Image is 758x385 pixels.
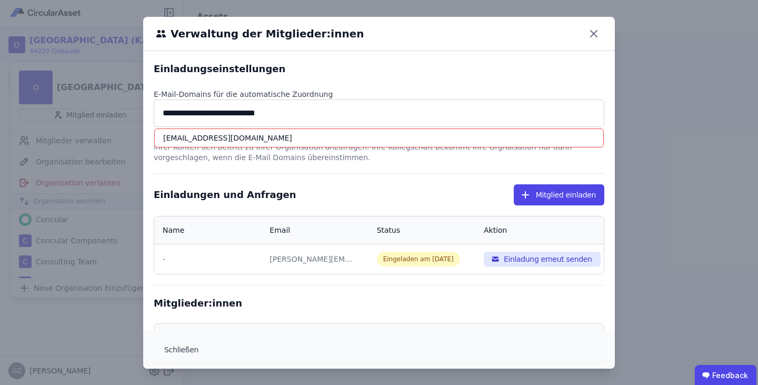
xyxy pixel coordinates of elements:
[154,89,604,100] div: E-Mail-Domains für die automatische Zuordnung
[163,254,253,264] div: -
[270,225,290,235] div: Email
[154,296,604,311] div: Mitglieder:innen
[377,225,401,235] div: Status
[484,225,507,235] div: Aktion
[484,252,601,266] button: Einladung erneut senden
[154,129,604,147] div: [EMAIL_ADDRESS][DOMAIN_NAME]
[377,252,460,266] div: Eingeladen am [DATE]
[163,225,184,235] div: Name
[154,127,604,163] div: Geben Sie E-Mail-Domains wie “@[DOMAIN_NAME]” ein, um Ihrer Kollegschaft zu ermöglichen, während ...
[154,62,604,76] div: Einladungseinstellungen
[270,254,354,264] div: [PERSON_NAME][EMAIL_ADDRESS][DOMAIN_NAME]
[166,26,364,42] h6: Verwaltung der Mitglieder:innen
[154,187,296,202] div: Einladungen und Anfragen
[514,184,604,205] button: Mitglied einladen
[156,339,207,360] button: Schließen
